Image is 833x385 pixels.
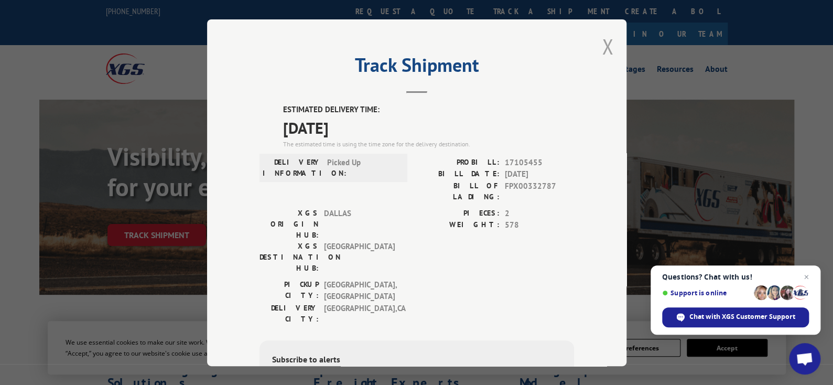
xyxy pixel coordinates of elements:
label: BILL OF LADING: [417,180,500,202]
label: DELIVERY CITY: [259,302,319,324]
span: [DATE] [283,115,574,139]
label: WEIGHT: [417,219,500,231]
span: Close chat [800,271,813,283]
div: Open chat [789,343,820,375]
label: PIECES: [417,207,500,219]
h2: Track Shipment [259,58,574,78]
div: Chat with XGS Customer Support [662,307,809,327]
span: DALLAS [324,207,395,240]
label: XGS ORIGIN HUB: [259,207,319,240]
span: Picked Up [327,156,398,178]
div: Subscribe to alerts [272,352,561,368]
span: Questions? Chat with us! [662,273,809,281]
button: Close modal [602,33,613,60]
span: 17105455 [505,156,574,168]
label: BILL DATE: [417,168,500,180]
span: FPX00332787 [505,180,574,202]
span: 2 [505,207,574,219]
span: Support is online [662,289,750,297]
div: The estimated time is using the time zone for the delivery destination. [283,139,574,148]
span: [DATE] [505,168,574,180]
label: XGS DESTINATION HUB: [259,240,319,273]
span: [GEOGRAPHIC_DATA] [324,240,395,273]
span: [GEOGRAPHIC_DATA] , CA [324,302,395,324]
span: [GEOGRAPHIC_DATA] , [GEOGRAPHIC_DATA] [324,279,395,302]
label: PROBILL: [417,156,500,168]
label: PICKUP CITY: [259,279,319,302]
label: DELIVERY INFORMATION: [263,156,322,178]
span: 578 [505,219,574,231]
span: Chat with XGS Customer Support [689,312,795,322]
label: ESTIMATED DELIVERY TIME: [283,104,574,116]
